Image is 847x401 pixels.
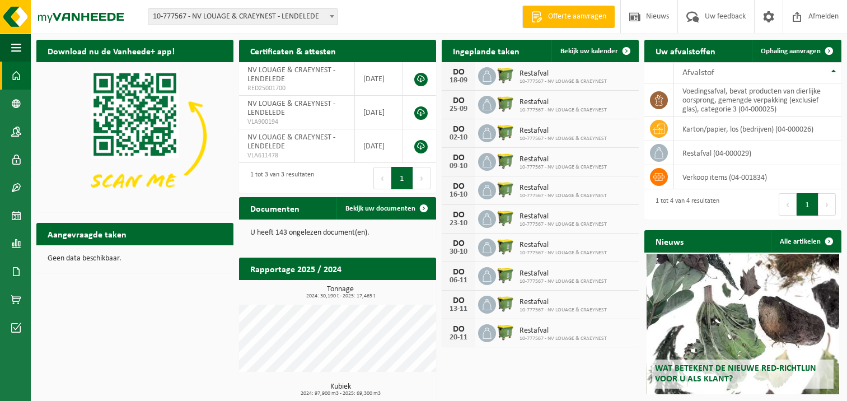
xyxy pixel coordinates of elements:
[674,141,841,165] td: restafval (04-000029)
[551,40,638,62] a: Bekijk uw kalender
[520,78,607,85] span: 10-777567 - NV LOUAGE & CRAEYNEST
[442,40,531,62] h2: Ingeplande taken
[520,164,607,171] span: 10-777567 - NV LOUAGE & CRAEYNEST
[520,278,607,285] span: 10-777567 - NV LOUAGE & CRAEYNEST
[148,8,338,25] span: 10-777567 - NV LOUAGE & CRAEYNEST - LENDELEDE
[674,117,841,141] td: karton/papier, los (bedrijven) (04-000026)
[36,62,233,210] img: Download de VHEPlus App
[245,293,436,299] span: 2024: 30,190 t - 2025: 17,465 t
[560,48,618,55] span: Bekijk uw kalender
[447,268,470,277] div: DO
[761,48,821,55] span: Ophaling aanvragen
[522,6,615,28] a: Offerte aanvragen
[447,211,470,220] div: DO
[447,296,470,305] div: DO
[496,294,515,313] img: WB-1100-HPE-GN-50
[447,305,470,313] div: 13-11
[245,383,436,397] h3: Kubiek
[353,279,435,302] a: Bekijk rapportage
[239,40,347,62] h2: Certificaten & attesten
[447,277,470,285] div: 06-11
[818,193,836,216] button: Next
[447,96,470,105] div: DO
[447,105,470,113] div: 25-09
[520,136,607,142] span: 10-777567 - NV LOUAGE & CRAEYNEST
[520,212,607,221] span: Restafval
[447,325,470,334] div: DO
[447,239,470,248] div: DO
[520,307,607,314] span: 10-777567 - NV LOUAGE & CRAEYNEST
[520,107,607,114] span: 10-777567 - NV LOUAGE & CRAEYNEST
[447,125,470,134] div: DO
[496,180,515,199] img: WB-1100-HPE-GN-50
[674,165,841,189] td: verkoop items (04-001834)
[247,151,346,160] span: VLA611478
[373,167,391,189] button: Previous
[447,77,470,85] div: 18-09
[496,123,515,142] img: WB-1100-HPE-GN-50
[336,197,435,220] a: Bekijk uw documenten
[520,193,607,199] span: 10-777567 - NV LOUAGE & CRAEYNEST
[247,66,335,83] span: NV LOUAGE & CRAEYNEST - LENDELEDE
[520,298,607,307] span: Restafval
[644,230,695,252] h2: Nieuws
[674,83,841,117] td: voedingsafval, bevat producten van dierlijke oorsprong, gemengde verpakking (exclusief glas), cat...
[447,153,470,162] div: DO
[48,255,222,263] p: Geen data beschikbaar.
[496,237,515,256] img: WB-1100-HPE-GN-50
[520,250,607,257] span: 10-777567 - NV LOUAGE & CRAEYNEST
[520,241,607,250] span: Restafval
[245,286,436,299] h3: Tonnage
[520,155,607,164] span: Restafval
[496,265,515,285] img: WB-1100-HPE-GN-50
[520,269,607,278] span: Restafval
[355,96,403,129] td: [DATE]
[355,62,403,96] td: [DATE]
[447,220,470,227] div: 23-10
[496,151,515,170] img: WB-1100-HPE-GN-50
[345,205,415,212] span: Bekijk uw documenten
[447,182,470,191] div: DO
[496,208,515,227] img: WB-1100-HPE-GN-50
[682,68,714,77] span: Afvalstof
[655,364,816,384] span: Wat betekent de nieuwe RED-richtlijn voor u als klant?
[779,193,797,216] button: Previous
[644,40,727,62] h2: Uw afvalstoffen
[447,248,470,256] div: 30-10
[496,66,515,85] img: WB-1100-HPE-GN-50
[247,133,335,151] span: NV LOUAGE & CRAEYNEST - LENDELEDE
[148,9,338,25] span: 10-777567 - NV LOUAGE & CRAEYNEST - LENDELEDE
[752,40,840,62] a: Ophaling aanvragen
[520,335,607,342] span: 10-777567 - NV LOUAGE & CRAEYNEST
[771,230,840,253] a: Alle artikelen
[250,229,425,237] p: U heeft 143 ongelezen document(en).
[496,323,515,342] img: WB-1100-HPE-GN-50
[447,134,470,142] div: 02-10
[520,69,607,78] span: Restafval
[247,100,335,117] span: NV LOUAGE & CRAEYNEST - LENDELEDE
[447,191,470,199] div: 16-10
[545,11,609,22] span: Offerte aanvragen
[447,162,470,170] div: 09-10
[355,129,403,163] td: [DATE]
[247,84,346,93] span: RED25001700
[520,127,607,136] span: Restafval
[239,258,353,279] h2: Rapportage 2025 / 2024
[391,167,413,189] button: 1
[239,197,311,219] h2: Documenten
[520,184,607,193] span: Restafval
[650,192,719,217] div: 1 tot 4 van 4 resultaten
[447,68,470,77] div: DO
[245,166,314,190] div: 1 tot 3 van 3 resultaten
[36,223,138,245] h2: Aangevraagde taken
[245,391,436,397] span: 2024: 97,900 m3 - 2025: 69,300 m3
[496,94,515,113] img: WB-1100-HPE-GN-50
[413,167,430,189] button: Next
[797,193,818,216] button: 1
[520,221,607,228] span: 10-777567 - NV LOUAGE & CRAEYNEST
[520,98,607,107] span: Restafval
[447,334,470,342] div: 20-11
[647,254,840,394] a: Wat betekent de nieuwe RED-richtlijn voor u als klant?
[520,327,607,335] span: Restafval
[247,118,346,127] span: VLA900194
